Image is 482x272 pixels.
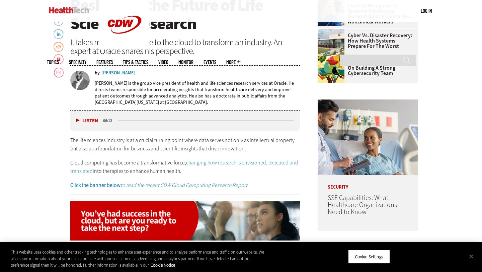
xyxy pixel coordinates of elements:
[70,182,249,189] a: Click the banner belowto read the recent CDW Cloud Computing Research Report.
[178,60,193,65] a: MonITor
[328,193,397,216] a: SSE Capabilities: What Healthcare Organizations Need to Know
[204,60,216,65] a: Events
[70,71,90,90] img: Christopher P. Boone
[318,175,418,190] p: Security
[99,44,150,51] a: CDW
[95,80,300,106] p: [PERSON_NAME] is the group vice president of health and life sciences research services at Oracle...
[70,182,120,189] strong: Click the banner below
[76,118,98,123] button: Listen
[96,60,113,65] a: Features
[70,111,300,131] div: media player
[49,7,89,13] img: Home
[464,249,479,264] button: Close
[120,182,249,189] em: to read the recent CDW Cloud Computing Research Report.
[348,250,390,264] button: Cookie Settings
[421,8,432,14] a: Log in
[226,60,240,65] span: More
[318,56,348,61] a: abstract illustration of a tree
[70,158,300,176] p: Cloud computing has become a transformative force, into therapies to enhance human health.
[70,136,300,153] p: The life sciences industry is at a crucial turning point where data serves not only as intellectu...
[47,60,59,65] span: Topics
[318,60,414,76] a: Q&A: Novant Health Reflects on Building a Strong Cybersecurity Team
[69,60,86,65] span: Specialty
[318,99,418,175] img: Doctor speaking with patient
[102,118,117,124] div: duration
[318,56,344,83] img: abstract illustration of a tree
[158,60,168,65] a: Video
[123,60,148,65] a: Tips & Tactics
[70,201,300,241] img: na-2024cloudreport-animated-clickhere-desktop
[11,249,265,269] div: This website uses cookies and other tracking technologies to enhance user experience and to analy...
[421,7,432,14] div: User menu
[151,262,175,268] a: More information about your privacy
